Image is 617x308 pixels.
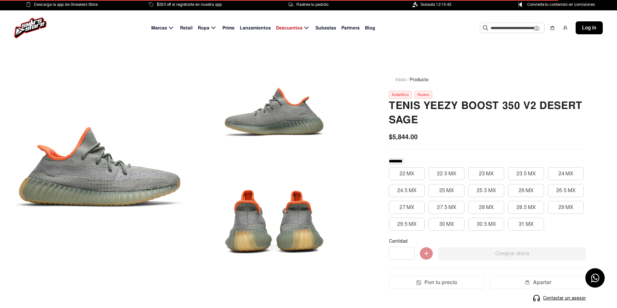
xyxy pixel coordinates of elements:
button: 29 MX [548,201,584,214]
span: $5,844.00 [389,132,418,142]
img: user [563,25,568,30]
img: wallet-05.png [525,280,530,285]
img: shopping [550,25,555,30]
span: Subasta 12:15:45 [420,1,452,8]
span: Ropa [198,25,209,31]
span: Producto [410,76,429,83]
img: Buscar [483,25,488,30]
div: Autentico [389,91,411,99]
span: Partners [341,25,360,31]
span: Lanzamientos [240,25,271,31]
button: 28.5 MX [508,201,544,214]
span: Rastrea tu pedido [296,1,328,8]
span: Marcas [151,25,167,31]
img: Agregar al carrito [420,247,433,260]
button: 26.5 MX [548,184,584,197]
span: Descarga la app de Sneakers Store [34,1,98,8]
button: 30.5 MX [468,218,504,231]
span: Retail [180,25,193,31]
button: Comprar ahora [438,247,586,260]
span: Blog [365,25,375,31]
span: Convierte tu contenido en comisiones [527,1,595,8]
img: Control Point Icon [516,2,524,7]
button: Apartar [490,276,586,289]
button: 23 MX [468,167,504,180]
button: 22 MX [389,167,425,180]
span: $250 off al registrarte en nuestra app [157,1,222,8]
button: 27 MX [389,201,425,214]
button: 23.5 MX [508,167,544,180]
button: 27.5 MX [429,201,464,214]
span: Contactar un asesor [543,295,586,302]
button: 22.5 MX [429,167,464,180]
button: Pon tu precio [389,276,485,289]
button: 25 MX [429,184,464,197]
span: Log in [582,24,596,32]
img: logo [14,17,47,38]
button: 29.5 MX [389,218,425,231]
span: Subastas [315,25,336,31]
img: Icon.png [416,280,421,285]
button: 24.5 MX [389,184,425,197]
a: Inicio [395,77,406,82]
span: / [407,76,409,83]
button: 28 MX [468,201,504,214]
button: 25.5 MX [468,184,504,197]
p: Cantidad [389,238,586,244]
div: Nuevo [415,91,432,99]
button: 24 MX [548,167,584,180]
img: Cámara [534,26,539,31]
h2: Tenis Yeezy Boost 350 V2 Desert Sage [389,99,586,127]
button: 26 MX [508,184,544,197]
button: 30 MX [429,218,464,231]
button: 31 MX [508,218,544,231]
span: Prime [222,25,235,31]
span: Descuentos [276,25,303,31]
